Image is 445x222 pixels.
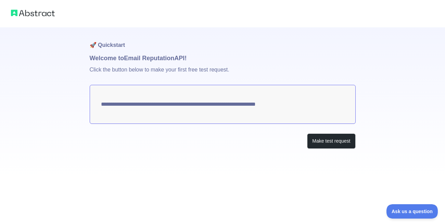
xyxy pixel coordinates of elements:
[307,133,355,149] button: Make test request
[90,53,356,63] h1: Welcome to Email Reputation API!
[386,204,438,219] iframe: Toggle Customer Support
[90,27,356,53] h1: 🚀 Quickstart
[11,8,55,18] img: Abstract logo
[90,63,356,85] p: Click the button below to make your first free test request.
